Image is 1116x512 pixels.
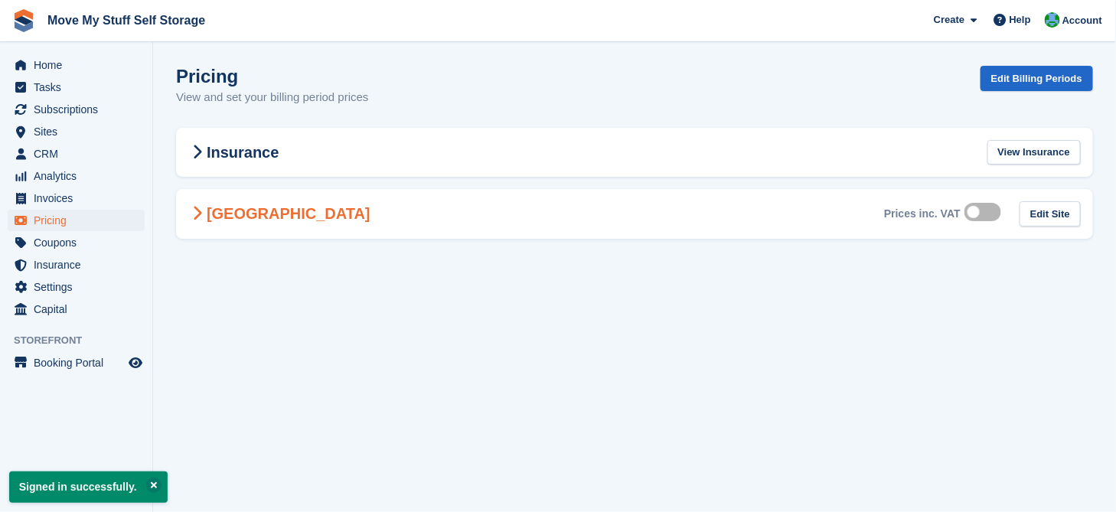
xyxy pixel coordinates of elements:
[14,333,152,348] span: Storefront
[1062,13,1102,28] span: Account
[1045,12,1060,28] img: Dan
[1010,12,1031,28] span: Help
[8,54,145,76] a: menu
[981,66,1093,91] a: Edit Billing Periods
[8,143,145,165] a: menu
[34,276,126,298] span: Settings
[8,298,145,320] a: menu
[34,77,126,98] span: Tasks
[34,121,126,142] span: Sites
[1020,201,1081,227] a: Edit Site
[934,12,964,28] span: Create
[8,121,145,142] a: menu
[34,254,126,276] span: Insurance
[987,140,1081,165] a: View Insurance
[176,89,369,106] p: View and set your billing period prices
[34,352,126,373] span: Booking Portal
[34,298,126,320] span: Capital
[8,232,145,253] a: menu
[8,352,145,373] a: menu
[8,254,145,276] a: menu
[8,77,145,98] a: menu
[34,143,126,165] span: CRM
[34,210,126,231] span: Pricing
[8,276,145,298] a: menu
[9,471,168,503] p: Signed in successfully.
[34,165,126,187] span: Analytics
[12,9,35,32] img: stora-icon-8386f47178a22dfd0bd8f6a31ec36ba5ce8667c1dd55bd0f319d3a0aa187defe.svg
[34,54,126,76] span: Home
[884,207,961,220] div: Prices inc. VAT
[8,165,145,187] a: menu
[8,99,145,120] a: menu
[188,143,279,161] h2: Insurance
[34,232,126,253] span: Coupons
[8,188,145,209] a: menu
[176,66,369,86] h1: Pricing
[41,8,211,33] a: Move My Stuff Self Storage
[34,188,126,209] span: Invoices
[126,354,145,372] a: Preview store
[8,210,145,231] a: menu
[34,99,126,120] span: Subscriptions
[188,204,370,223] h2: [GEOGRAPHIC_DATA]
